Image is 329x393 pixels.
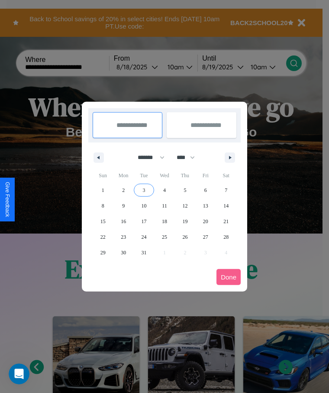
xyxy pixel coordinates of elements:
button: 17 [134,214,154,229]
button: 29 [93,245,113,260]
button: 7 [216,182,236,198]
button: 24 [134,229,154,245]
span: Sun [93,169,113,182]
button: 1 [93,182,113,198]
span: 11 [162,198,167,214]
span: 21 [223,214,229,229]
button: 11 [154,198,174,214]
span: 9 [122,198,125,214]
span: 27 [203,229,208,245]
span: 7 [225,182,227,198]
span: Mon [113,169,133,182]
span: Wed [154,169,174,182]
button: 22 [93,229,113,245]
span: 24 [142,229,147,245]
span: 15 [100,214,106,229]
span: 14 [223,198,229,214]
button: 28 [216,229,236,245]
div: Give Feedback [4,182,10,217]
span: 19 [182,214,187,229]
span: 4 [163,182,166,198]
button: 31 [134,245,154,260]
span: Tue [134,169,154,182]
button: 6 [195,182,216,198]
button: 18 [154,214,174,229]
span: 18 [162,214,167,229]
span: 16 [121,214,126,229]
button: 12 [175,198,195,214]
span: 13 [203,198,208,214]
span: 30 [121,245,126,260]
button: 13 [195,198,216,214]
button: 25 [154,229,174,245]
span: 26 [182,229,187,245]
button: 15 [93,214,113,229]
span: Thu [175,169,195,182]
button: 10 [134,198,154,214]
span: 1 [102,182,104,198]
button: 8 [93,198,113,214]
span: 17 [142,214,147,229]
span: 6 [204,182,207,198]
button: Done [216,269,241,285]
span: 22 [100,229,106,245]
button: 23 [113,229,133,245]
button: 27 [195,229,216,245]
span: 31 [142,245,147,260]
button: 16 [113,214,133,229]
span: 12 [182,198,187,214]
iframe: Intercom live chat [9,364,29,384]
button: 20 [195,214,216,229]
span: 20 [203,214,208,229]
span: 25 [162,229,167,245]
button: 2 [113,182,133,198]
span: Sat [216,169,236,182]
span: 23 [121,229,126,245]
span: 28 [223,229,229,245]
button: 30 [113,245,133,260]
button: 3 [134,182,154,198]
span: 10 [142,198,147,214]
button: 14 [216,198,236,214]
span: 29 [100,245,106,260]
span: Fri [195,169,216,182]
button: 21 [216,214,236,229]
button: 26 [175,229,195,245]
span: 3 [143,182,145,198]
button: 5 [175,182,195,198]
span: 2 [122,182,125,198]
button: 4 [154,182,174,198]
button: 9 [113,198,133,214]
span: 8 [102,198,104,214]
span: 5 [184,182,186,198]
button: 19 [175,214,195,229]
